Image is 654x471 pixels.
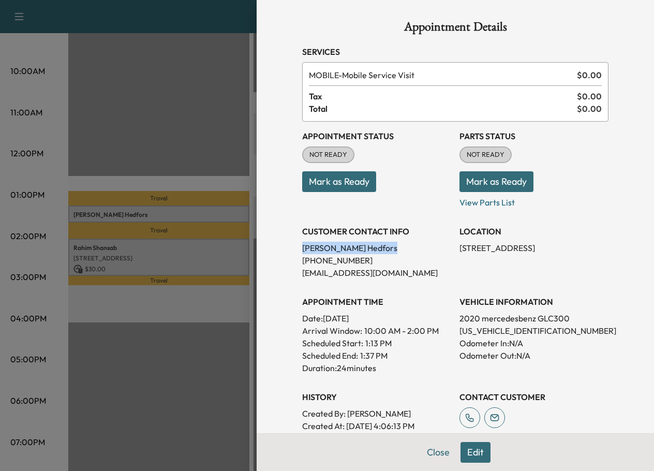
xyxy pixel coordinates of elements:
[459,337,608,349] p: Odometer In: N/A
[577,90,602,102] span: $ 0.00
[302,267,451,279] p: [EMAIL_ADDRESS][DOMAIN_NAME]
[577,69,602,81] span: $ 0.00
[577,102,602,115] span: $ 0.00
[460,150,511,160] span: NOT READY
[365,337,392,349] p: 1:13 PM
[309,102,577,115] span: Total
[459,312,608,325] p: 2020 mercedesbenz GLC300
[360,349,388,362] p: 1:37 PM
[302,254,451,267] p: [PHONE_NUMBER]
[459,296,608,308] h3: VEHICLE INFORMATION
[302,337,363,349] p: Scheduled Start:
[460,442,490,463] button: Edit
[302,171,376,192] button: Mark as Ready
[459,192,608,209] p: View Parts List
[302,391,451,403] h3: History
[459,391,608,403] h3: CONTACT CUSTOMER
[302,296,451,308] h3: APPOINTMENT TIME
[302,21,608,37] h1: Appointment Details
[302,420,451,432] p: Created At : [DATE] 4:06:13 PM
[302,225,451,238] h3: CUSTOMER CONTACT INFO
[459,130,608,142] h3: Parts Status
[302,46,608,58] h3: Services
[364,325,439,337] span: 10:00 AM - 2:00 PM
[302,242,451,254] p: [PERSON_NAME] Hedfors
[302,349,358,362] p: Scheduled End:
[302,130,451,142] h3: Appointment Status
[459,325,608,337] p: [US_VEHICLE_IDENTIFICATION_NUMBER]
[459,171,533,192] button: Mark as Ready
[309,90,577,102] span: Tax
[420,442,456,463] button: Close
[459,242,608,254] p: [STREET_ADDRESS]
[302,407,451,420] p: Created By : [PERSON_NAME]
[459,225,608,238] h3: LOCATION
[309,69,573,81] span: Mobile Service Visit
[303,150,353,160] span: NOT READY
[302,362,451,374] p: Duration: 24 minutes
[302,312,451,325] p: Date: [DATE]
[459,349,608,362] p: Odometer Out: N/A
[302,325,451,337] p: Arrival Window:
